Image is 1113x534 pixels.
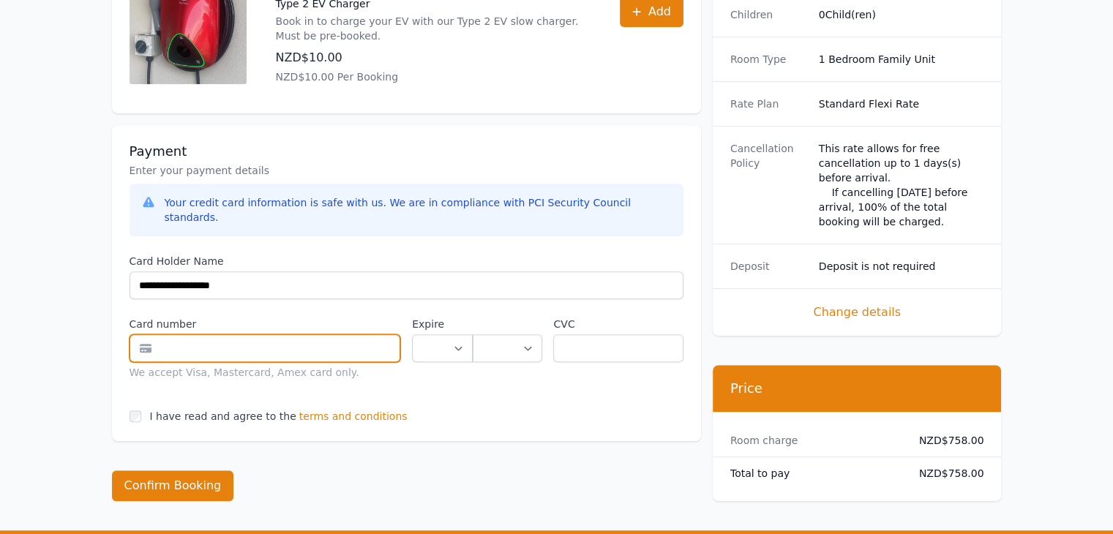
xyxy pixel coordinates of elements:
div: This rate allows for free cancellation up to 1 days(s) before arrival. If cancelling [DATE] befor... [819,141,984,229]
label: Card Holder Name [130,254,683,268]
p: Book in to charge your EV with our Type 2 EV slow charger. Must be pre-booked. [276,14,591,43]
dd: Deposit is not required [819,259,984,274]
dd: Standard Flexi Rate [819,97,984,111]
p: Enter your payment details [130,163,683,178]
dt: Total to pay [730,466,896,481]
dt: Room charge [730,433,896,448]
label: . [473,317,541,331]
div: We accept Visa, Mastercard, Amex card only. [130,365,401,380]
label: Expire [412,317,473,331]
button: Confirm Booking [112,470,234,501]
dd: NZD$758.00 [907,433,984,448]
p: NZD$10.00 Per Booking [276,69,591,84]
span: terms and conditions [299,409,408,424]
p: NZD$10.00 [276,49,591,67]
dt: Cancellation Policy [730,141,807,229]
label: Card number [130,317,401,331]
div: Your credit card information is safe with us. We are in compliance with PCI Security Council stan... [165,195,672,225]
span: Change details [730,304,984,321]
dt: Children [730,7,807,22]
dd: 0 Child(ren) [819,7,984,22]
h3: Payment [130,143,683,160]
dd: 1 Bedroom Family Unit [819,52,984,67]
dt: Rate Plan [730,97,807,111]
label: I have read and agree to the [150,410,296,422]
span: Add [648,3,671,20]
dt: Room Type [730,52,807,67]
h3: Price [730,380,984,397]
dt: Deposit [730,259,807,274]
dd: NZD$758.00 [907,466,984,481]
label: CVC [553,317,683,331]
